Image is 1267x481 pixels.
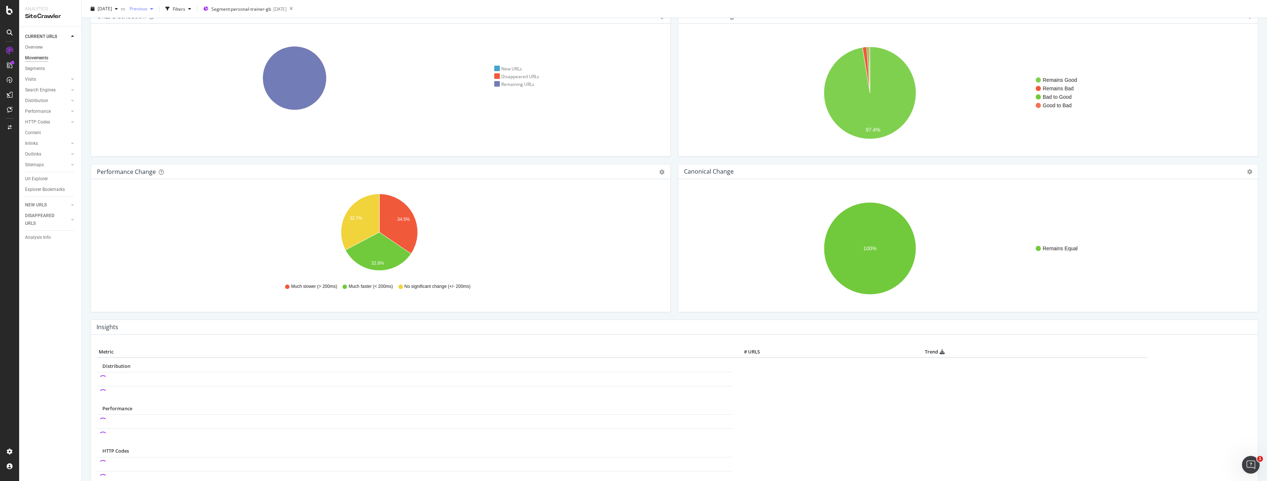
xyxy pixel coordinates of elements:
span: Distribution [102,363,130,369]
span: 1 [1257,456,1263,462]
div: Movements [25,54,48,62]
div: NEW URLS [25,201,47,209]
div: CURRENT URLS [25,33,57,41]
div: Analytics [25,6,76,12]
div: DISAPPEARED URLS [25,212,62,227]
text: 32.8% [371,261,384,266]
th: # URLS [732,346,762,358]
div: gear [659,170,664,175]
text: 100% [863,245,877,251]
span: vs [121,6,127,12]
th: Metric [97,346,732,358]
iframe: Intercom live chat [1242,456,1260,474]
div: Performance [25,108,51,115]
th: Trend [762,346,1108,358]
svg: A chart. [97,191,662,276]
div: HTTP Codes [25,118,50,126]
div: Overview [25,43,43,51]
div: Performance Change [97,168,156,175]
div: Explorer Bookmarks [25,186,65,194]
svg: A chart. [684,35,1249,150]
h4: Insights [96,322,118,332]
div: Sitemaps [25,161,44,169]
div: Content [25,129,41,137]
a: Inlinks [25,140,69,147]
a: CURRENT URLS [25,33,69,41]
a: Search Engines [25,86,69,94]
a: Url Explorer [25,175,76,183]
span: 2025 Aug. 21st [98,6,112,12]
a: HTTP Codes [25,118,69,126]
text: Bad to Good [1043,94,1072,100]
div: SiteCrawler [25,12,76,21]
span: Much slower (> 200ms) [291,283,337,290]
div: Disappeared URLs [494,73,540,80]
text: Remains Equal [1043,245,1078,251]
button: [DATE] [88,3,121,15]
button: Filters [162,3,194,15]
button: Segment:personal-trainer-gb[DATE] [200,3,287,15]
i: Options [1247,169,1252,174]
text: Remains Good [1043,77,1077,83]
h4: Canonical Change [684,167,734,177]
text: 32.7% [350,216,362,221]
a: Content [25,129,76,137]
a: Movements [25,54,76,62]
text: Good to Bad [1043,102,1072,108]
div: Distribution [25,97,48,105]
a: Distribution [25,97,69,105]
div: Visits [25,76,36,83]
div: New URLs [494,66,522,72]
a: Sitemaps [25,161,69,169]
text: 34.5% [397,217,410,222]
a: Outlinks [25,150,69,158]
div: Remaining URLs [494,81,535,87]
div: Url Explorer [25,175,48,183]
div: Search Engines [25,86,56,94]
div: [DATE] [273,6,287,12]
a: DISAPPEARED URLS [25,212,69,227]
div: Segments [25,65,45,73]
div: Outlinks [25,150,41,158]
a: Overview [25,43,76,51]
a: Segments [25,65,76,73]
text: 97.4% [866,127,880,133]
span: Previous [127,6,147,12]
svg: A chart. [684,191,1249,306]
span: Performance [102,405,132,412]
a: Explorer Bookmarks [25,186,76,194]
span: No significant change (+/- 200ms) [404,283,471,290]
div: Analysis Info [25,234,51,241]
a: Performance [25,108,69,115]
span: Much faster (< 200ms) [348,283,393,290]
text: Remains Bad [1043,86,1074,91]
div: Filters [173,6,185,12]
a: Analysis Info [25,234,76,241]
span: HTTP Codes [102,447,129,454]
span: Segment: personal-trainer-gb [211,6,271,12]
button: Previous [127,3,156,15]
a: NEW URLS [25,201,69,209]
div: Inlinks [25,140,38,147]
a: Visits [25,76,69,83]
